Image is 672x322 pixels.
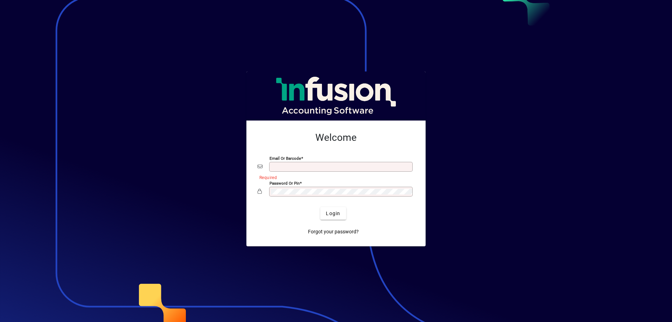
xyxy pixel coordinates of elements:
[258,132,414,144] h2: Welcome
[269,181,300,186] mat-label: Password or Pin
[259,173,409,181] mat-error: Required
[308,228,359,235] span: Forgot your password?
[305,225,362,238] a: Forgot your password?
[320,207,346,220] button: Login
[269,156,301,161] mat-label: Email or Barcode
[326,210,340,217] span: Login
